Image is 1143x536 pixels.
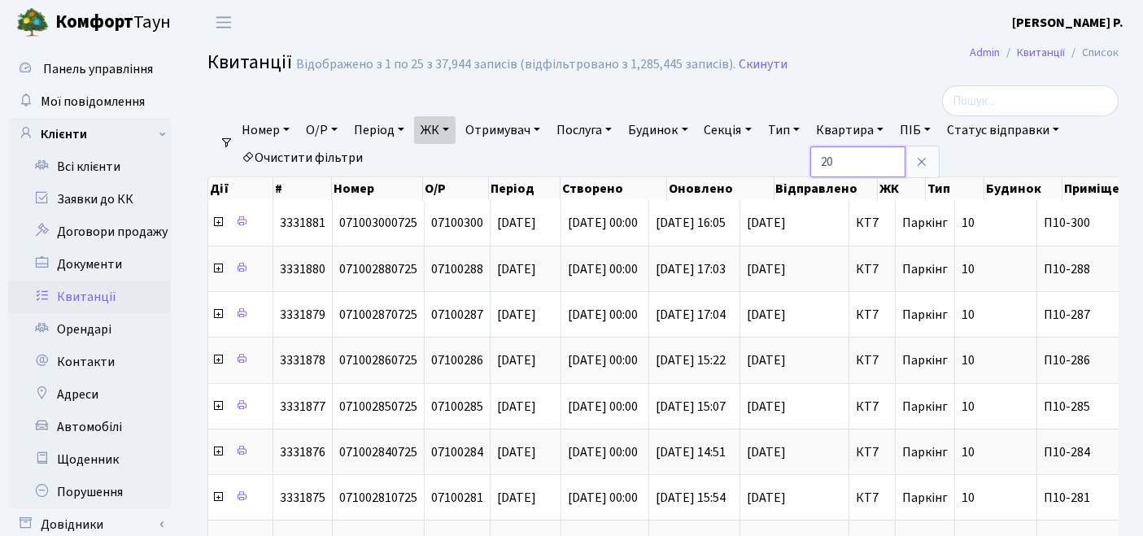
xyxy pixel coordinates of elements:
span: П10-288 [1044,263,1136,276]
span: Паркінг [902,489,948,507]
th: # [273,177,332,200]
a: Орендарі [8,313,171,346]
span: [DATE] [497,398,536,416]
span: [DATE] 17:04 [656,306,726,324]
span: П10-285 [1044,400,1136,413]
a: Отримувач [459,116,547,144]
a: ПІБ [893,116,937,144]
span: 07100285 [431,398,483,416]
span: Мої повідомлення [41,93,145,111]
span: 07100287 [431,306,483,324]
th: Період [489,177,561,200]
span: [DATE] 15:07 [656,398,726,416]
span: П10-281 [1044,491,1136,504]
a: Admin [970,44,1000,61]
span: [DATE] [747,216,842,229]
span: КТ7 [856,446,888,459]
span: [DATE] 17:03 [656,260,726,278]
span: 10 [962,306,975,324]
th: Дії [208,177,273,200]
th: ЖК [878,177,927,200]
a: Послуга [550,116,618,144]
span: 071002840725 [339,443,417,461]
span: [DATE] [747,446,842,459]
nav: breadcrumb [945,36,1143,70]
a: Номер [235,116,296,144]
a: Порушення [8,476,171,508]
span: [DATE] [747,400,842,413]
b: Комфорт [55,9,133,35]
a: Всі клієнти [8,150,171,183]
span: КТ7 [856,308,888,321]
th: О/Р [423,177,488,200]
th: Створено [561,177,667,200]
span: П10-284 [1044,446,1136,459]
span: [DATE] [497,489,536,507]
input: Пошук... [942,85,1119,116]
span: Паркінг [902,351,948,369]
span: [DATE] 14:51 [656,443,726,461]
a: Автомобілі [8,411,171,443]
span: Паркінг [902,214,948,232]
span: 07100300 [431,214,483,232]
span: 10 [962,260,975,278]
span: [DATE] 15:22 [656,351,726,369]
span: 071002850725 [339,398,417,416]
span: 10 [962,214,975,232]
span: КТ7 [856,491,888,504]
span: [DATE] [497,214,536,232]
a: Клієнти [8,118,171,150]
span: 3331881 [280,214,325,232]
span: 3331877 [280,398,325,416]
span: 07100286 [431,351,483,369]
span: [DATE] [497,443,536,461]
li: Список [1065,44,1119,62]
span: [DATE] 00:00 [568,443,638,461]
a: Квитанції [1017,44,1065,61]
a: Очистити фільтри [235,144,369,172]
span: 10 [962,489,975,507]
span: 3331878 [280,351,325,369]
a: Тип [761,116,806,144]
span: 07100281 [431,489,483,507]
div: Відображено з 1 по 25 з 37,944 записів (відфільтровано з 1,285,445 записів). [296,57,735,72]
span: 3331876 [280,443,325,461]
span: [DATE] 00:00 [568,489,638,507]
a: Будинок [622,116,694,144]
span: 07100284 [431,443,483,461]
th: Будинок [984,177,1062,200]
a: Квитанції [8,281,171,313]
th: Відправлено [774,177,878,200]
a: Документи [8,248,171,281]
span: П10-286 [1044,354,1136,367]
span: КТ7 [856,354,888,367]
th: Тип [926,177,984,200]
a: Секція [698,116,758,144]
span: Паркінг [902,443,948,461]
span: Панель управління [43,60,153,78]
span: Паркінг [902,398,948,416]
a: Адреси [8,378,171,411]
span: [DATE] [497,351,536,369]
span: П10-287 [1044,308,1136,321]
a: Скинути [739,57,787,72]
img: logo.png [16,7,49,39]
a: Заявки до КК [8,183,171,216]
span: 10 [962,443,975,461]
span: Паркінг [902,260,948,278]
span: 071002810725 [339,489,417,507]
span: 07100288 [431,260,483,278]
span: [DATE] 00:00 [568,398,638,416]
a: Статус відправки [940,116,1066,144]
a: Щоденник [8,443,171,476]
th: Оновлено [667,177,774,200]
span: [DATE] 16:05 [656,214,726,232]
span: [DATE] 00:00 [568,214,638,232]
span: Таун [55,9,171,37]
span: 3331880 [280,260,325,278]
span: [DATE] [497,260,536,278]
span: 10 [962,351,975,369]
span: [DATE] [747,354,842,367]
span: 3331875 [280,489,325,507]
span: [DATE] 00:00 [568,351,638,369]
